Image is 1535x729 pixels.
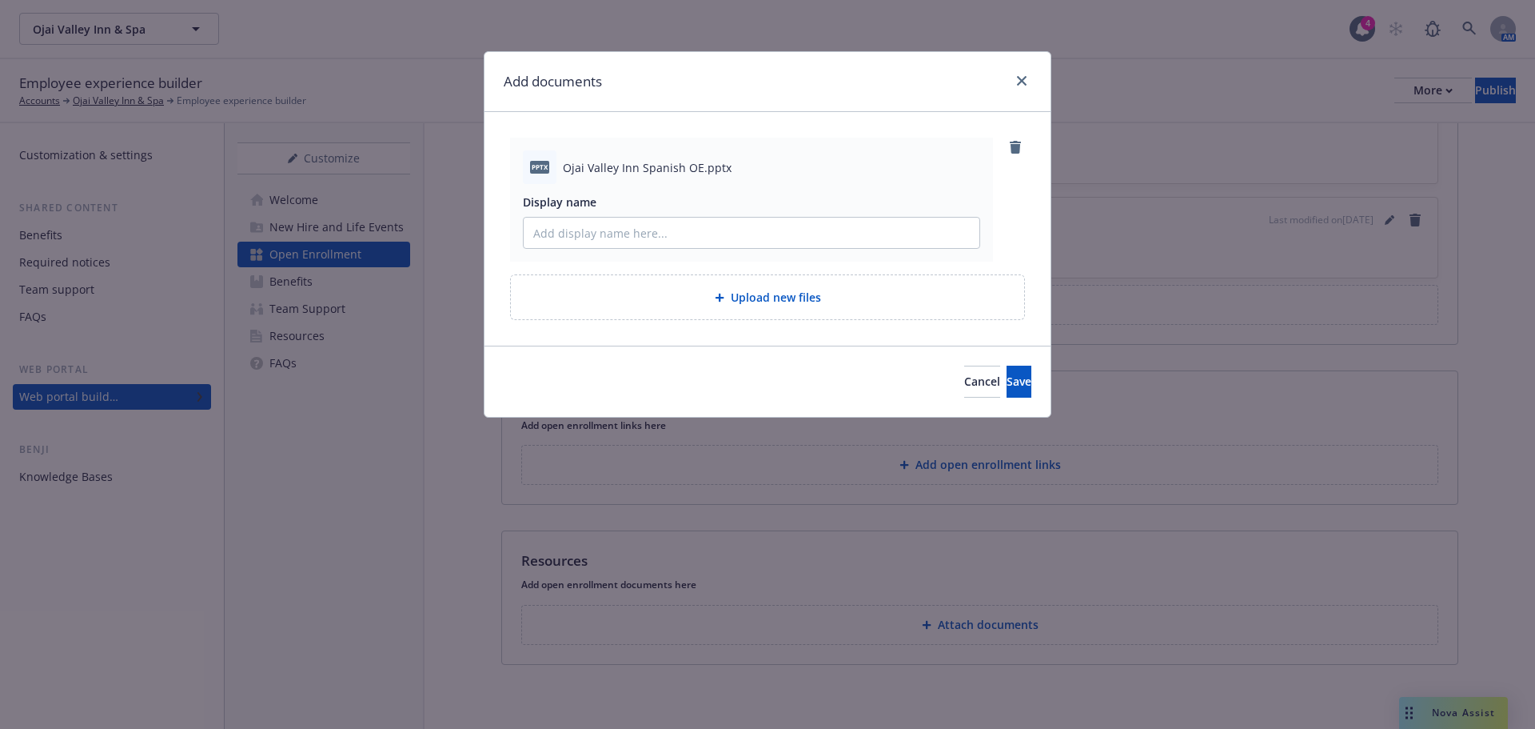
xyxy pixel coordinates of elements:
h1: Add documents [504,71,602,92]
div: Upload new files [510,274,1025,320]
span: pptx [530,161,549,173]
button: Save [1007,366,1031,398]
input: Add display name here... [524,218,979,248]
span: Upload new files [731,289,821,306]
button: Cancel [964,366,1000,398]
span: Ojai Valley Inn Spanish OE.pptx [563,159,732,176]
a: remove [1006,138,1025,157]
span: Cancel [964,374,1000,389]
span: Save [1007,374,1031,389]
a: close [1012,71,1031,90]
span: Display name [523,194,596,210]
